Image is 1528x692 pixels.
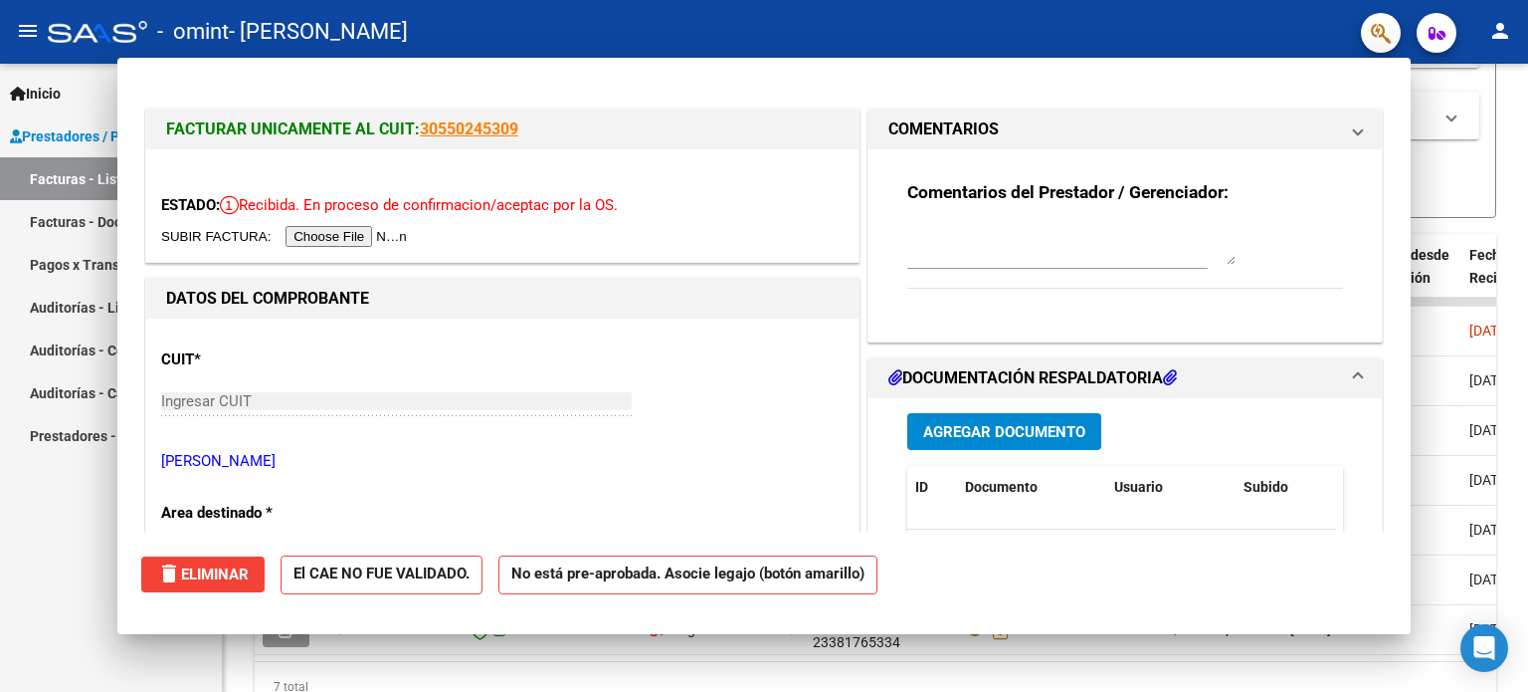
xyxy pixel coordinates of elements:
[888,117,999,141] h1: COMENTARIOS
[1014,622,1125,638] strong: Factura C: 1 - 479
[157,562,181,585] mat-icon: delete
[161,502,366,525] p: Area destinado *
[420,119,518,138] a: 30550245309
[915,479,928,495] span: ID
[166,289,369,308] strong: DATOS DEL COMPROBANTE
[281,556,482,594] strong: El CAE NO FUE VALIDADO.
[1106,466,1236,509] datatable-header-cell: Usuario
[141,557,265,592] button: Eliminar
[229,10,408,54] span: - [PERSON_NAME]
[907,466,957,509] datatable-header-cell: ID
[907,530,1336,579] div: No data to display
[1469,372,1510,388] span: [DATE]
[868,149,1382,342] div: COMENTARIOS
[1335,466,1434,509] datatable-header-cell: Acción
[166,119,420,138] span: FACTURAR UNICAMENTE AL CUIT:
[161,348,366,371] p: CUIT
[907,413,1101,450] button: Agregar Documento
[1488,19,1512,43] mat-icon: person
[1243,479,1288,495] span: Subido
[1460,624,1508,672] div: Open Intercom Messenger
[1469,247,1525,286] span: Fecha Recibido
[1380,247,1449,286] span: Días desde Emisión
[1469,621,1510,637] span: [DATE]
[161,196,220,214] span: ESTADO:
[1469,472,1510,488] span: [DATE]
[957,466,1106,509] datatable-header-cell: Documento
[965,479,1038,495] span: Documento
[923,423,1085,441] span: Agregar Documento
[10,125,191,147] span: Prestadores / Proveedores
[161,450,844,473] p: [PERSON_NAME]
[1236,466,1335,509] datatable-header-cell: Subido
[1469,323,1510,339] span: [DATE]
[1469,422,1510,438] span: [DATE]
[1372,234,1461,322] datatable-header-cell: Días desde Emisión
[1114,479,1163,495] span: Usuario
[220,196,618,214] span: Recibida. En proceso de confirmacion/aceptac por la OS.
[907,182,1229,202] strong: Comentarios del Prestador / Gerenciador:
[1469,572,1510,587] span: [DATE]
[157,10,229,54] span: - omint
[888,366,1177,390] h1: DOCUMENTACIÓN RESPALDATORIA
[1469,522,1510,538] span: [DATE]
[10,83,61,105] span: Inicio
[498,556,877,594] strong: No está pre-aprobada. Asocie legajo (botón amarillo)
[868,110,1382,149] mat-expansion-panel-header: COMENTARIOS
[16,19,40,43] mat-icon: menu
[157,566,249,583] span: Eliminar
[868,358,1382,398] mat-expansion-panel-header: DOCUMENTACIÓN RESPALDATORIA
